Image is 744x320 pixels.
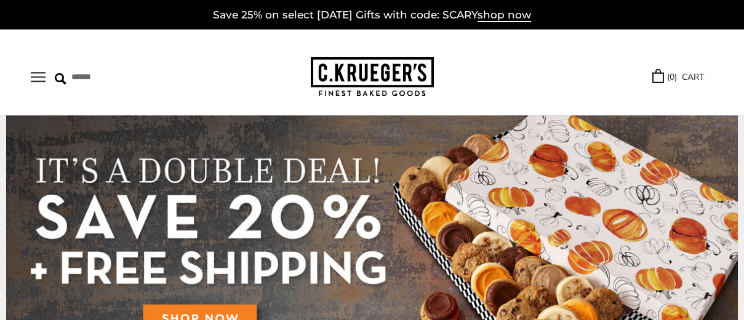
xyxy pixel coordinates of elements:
img: Search [55,73,66,85]
a: Save 25% on select [DATE] Gifts with code: SCARYshop now [213,9,531,22]
button: Open navigation [31,72,46,82]
input: Search [55,68,196,87]
span: shop now [478,9,531,22]
img: C.KRUEGER'S [311,57,434,97]
a: (0) CART [652,70,704,84]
